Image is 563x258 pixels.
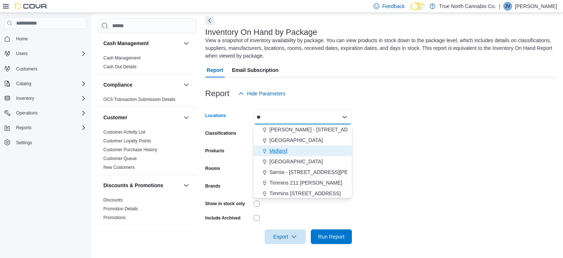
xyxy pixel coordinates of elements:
[103,138,151,144] span: Customer Loyalty Points
[13,34,31,43] a: Home
[13,109,87,117] span: Operations
[269,168,382,176] span: Sarnia - [STREET_ADDRESS][PERSON_NAME]
[16,51,27,57] span: Users
[269,147,287,155] span: Midland
[254,146,352,156] button: Midland
[205,37,553,60] div: View a snapshot of inventory availability by package. You can view products in stock down to the ...
[97,128,196,175] div: Customer
[205,148,224,154] label: Products
[182,80,191,89] button: Compliance
[15,3,48,10] img: Cova
[97,196,196,225] div: Discounts & Promotions
[103,64,137,69] a: Cash Out Details
[16,110,38,116] span: Operations
[235,86,288,101] button: Hide Parameters
[103,64,137,70] span: Cash Out Details
[232,63,279,77] span: Email Subscription
[103,40,149,47] h3: Cash Management
[103,206,138,212] span: Promotion Details
[269,158,323,165] span: [GEOGRAPHIC_DATA]
[103,81,180,88] button: Compliance
[103,206,138,211] a: Promotion Details
[103,165,135,170] a: New Customers
[16,66,37,72] span: Customers
[1,93,89,103] button: Inventory
[13,64,87,73] span: Customers
[342,114,347,120] button: Close list of options
[103,114,180,121] button: Customer
[103,81,132,88] h3: Compliance
[499,2,500,11] p: |
[103,197,123,203] a: Discounts
[1,137,89,148] button: Settings
[318,233,345,240] span: Run Report
[103,182,163,189] h3: Discounts & Promotions
[311,229,352,244] button: Run Report
[103,114,127,121] h3: Customer
[1,33,89,44] button: Home
[254,188,352,199] button: Timmins [STREET_ADDRESS]
[103,130,146,135] a: Customer Activity List
[205,183,220,189] label: Brands
[205,215,240,221] label: Include Archived
[13,109,41,117] button: Operations
[382,3,405,10] span: Feedback
[103,197,123,203] span: Discounts
[503,2,512,11] div: Joseph Voth
[13,79,87,88] span: Catalog
[13,123,87,132] span: Reports
[13,65,40,73] a: Customers
[103,147,157,153] span: Customer Purchase History
[16,36,28,42] span: Home
[103,55,140,61] a: Cash Management
[505,2,510,11] span: JV
[439,2,496,11] p: True North Cannabis Co.
[103,147,157,152] a: Customer Purchase History
[103,215,126,220] a: Promotions
[1,79,89,89] button: Catalog
[254,135,352,146] button: [GEOGRAPHIC_DATA]
[16,81,31,87] span: Catalog
[103,138,151,143] a: Customer Loyalty Points
[16,95,34,101] span: Inventory
[103,156,137,161] span: Customer Queue
[16,125,32,131] span: Reports
[254,124,352,199] div: Choose from the following options
[254,178,352,188] button: Timmins 211 [PERSON_NAME]
[1,48,89,59] button: Users
[1,108,89,118] button: Operations
[254,167,352,178] button: Sarnia - [STREET_ADDRESS][PERSON_NAME]
[13,94,87,103] span: Inventory
[247,90,286,97] span: Hide Parameters
[103,156,137,161] a: Customer Queue
[13,49,87,58] span: Users
[16,140,32,146] span: Settings
[13,49,30,58] button: Users
[205,201,245,207] label: Show in stock only
[13,123,34,132] button: Reports
[207,63,223,77] span: Report
[97,95,196,107] div: Compliance
[13,34,87,43] span: Home
[205,28,317,37] h3: Inventory On Hand by Package
[254,156,352,167] button: [GEOGRAPHIC_DATA]
[269,126,367,133] span: [PERSON_NAME] - [STREET_ADDRESS]
[269,229,301,244] span: Export
[205,130,236,136] label: Classifications
[103,40,180,47] button: Cash Management
[182,39,191,48] button: Cash Management
[13,138,87,147] span: Settings
[269,137,323,144] span: [GEOGRAPHIC_DATA]
[182,181,191,190] button: Discounts & Promotions
[1,123,89,133] button: Reports
[4,30,87,167] nav: Complex example
[13,79,34,88] button: Catalog
[269,190,341,197] span: Timmins [STREET_ADDRESS]
[103,164,135,170] span: New Customers
[13,94,37,103] button: Inventory
[103,182,180,189] button: Discounts & Promotions
[205,166,220,171] label: Rooms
